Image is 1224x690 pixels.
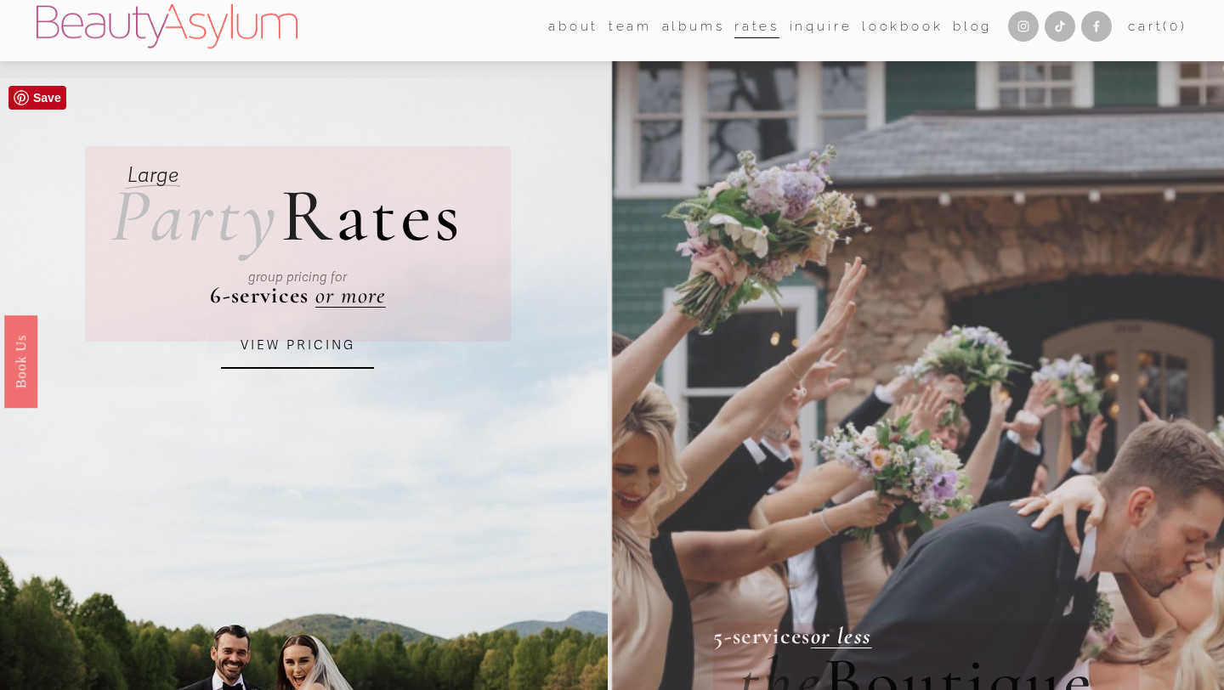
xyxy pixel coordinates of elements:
a: folder dropdown [609,14,652,40]
span: R [280,170,335,261]
a: Blog [953,14,992,40]
span: ( ) [1163,19,1187,34]
em: Large [127,163,178,188]
strong: 5-services [713,622,811,650]
em: Party [110,170,280,261]
a: albums [662,14,725,40]
em: group pricing for [248,269,347,285]
a: Pin it! [8,86,66,110]
a: 0 items in cart [1128,15,1187,38]
span: team [609,15,652,38]
a: Rates [734,14,779,40]
a: Instagram [1008,11,1039,42]
img: Beauty Asylum | Bridal Hair &amp; Makeup Charlotte &amp; Atlanta [37,4,297,48]
a: Facebook [1081,11,1112,42]
a: or less [811,622,872,650]
span: 0 [1170,19,1181,34]
a: folder dropdown [548,14,598,40]
h2: ates [110,178,463,254]
a: Lookbook [862,14,943,40]
a: Book Us [4,315,37,408]
span: about [548,15,598,38]
a: TikTok [1045,11,1075,42]
a: VIEW PRICING [221,323,374,369]
a: Inquire [790,14,853,40]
